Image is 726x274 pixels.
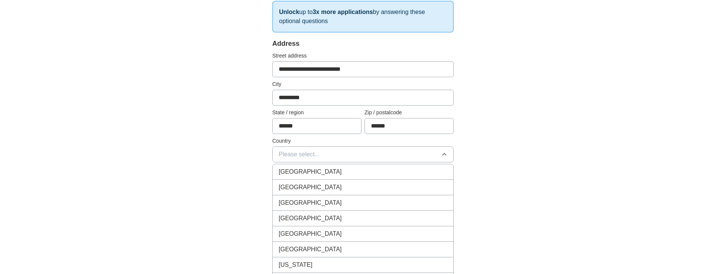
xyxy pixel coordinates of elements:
[313,9,373,15] strong: 3x more applications
[365,109,454,117] label: Zip / postalcode
[272,137,454,145] label: Country
[279,9,299,15] strong: Unlock
[279,260,312,269] span: [US_STATE]
[279,198,342,207] span: [GEOGRAPHIC_DATA]
[272,109,361,117] label: State / region
[272,39,454,49] div: Address
[279,183,342,192] span: [GEOGRAPHIC_DATA]
[279,214,342,223] span: [GEOGRAPHIC_DATA]
[272,1,454,33] p: up to by answering these optional questions
[279,150,320,159] span: Please select...
[272,146,454,162] button: Please select...
[272,52,454,60] label: Street address
[279,167,342,176] span: [GEOGRAPHIC_DATA]
[272,80,454,88] label: City
[279,229,342,238] span: [GEOGRAPHIC_DATA]
[279,245,342,254] span: [GEOGRAPHIC_DATA]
